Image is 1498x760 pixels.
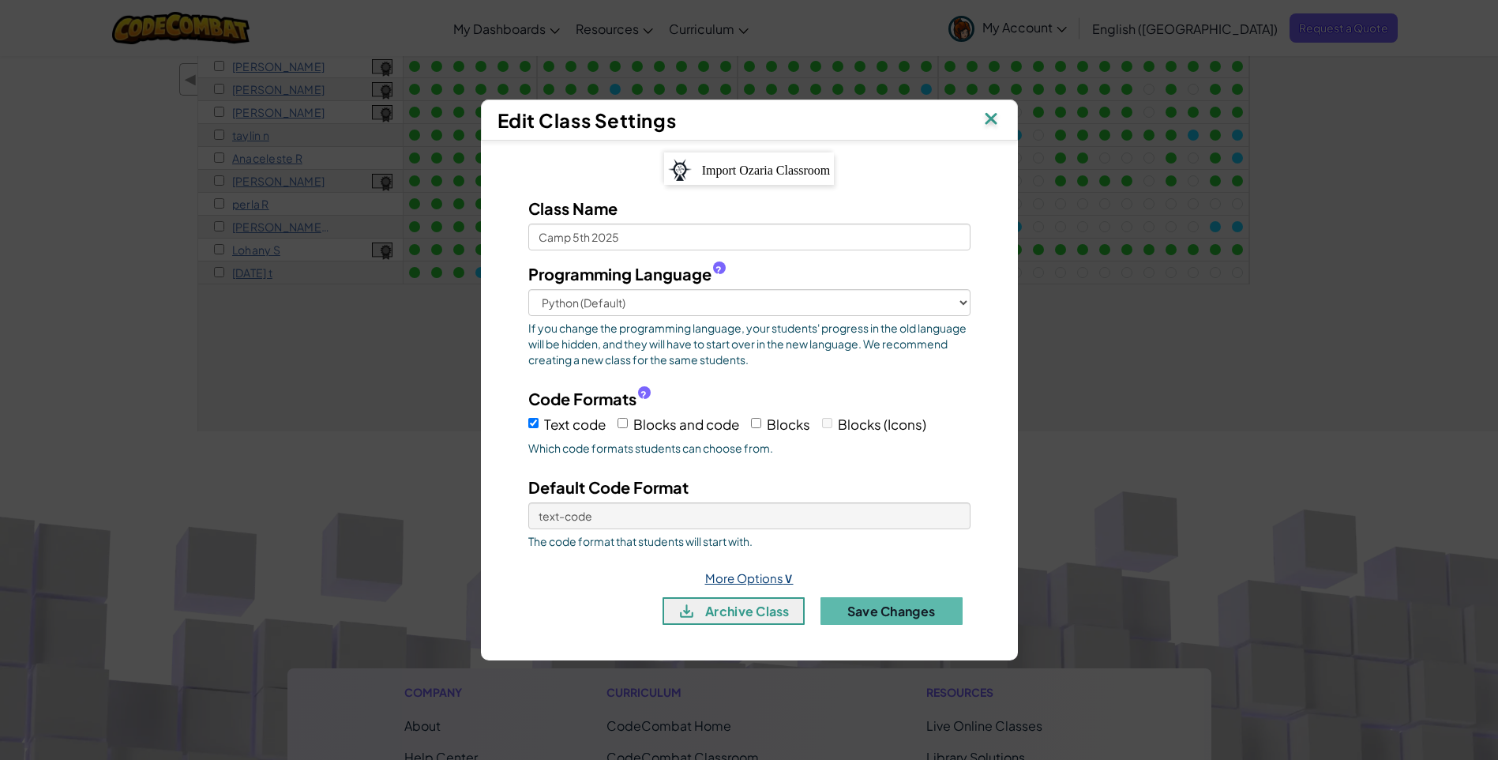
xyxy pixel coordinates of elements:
[663,597,805,625] button: archive class
[715,264,722,277] span: ?
[528,320,971,367] span: If you change the programming language, your students' progress in the old language will be hidde...
[528,387,636,410] span: Code Formats
[838,416,926,433] span: Blocks (Icons)
[528,198,618,218] span: Class Name
[528,262,711,285] span: Programming Language
[822,418,832,428] input: Blocks (Icons)
[528,533,971,549] span: The code format that students will start with.
[981,108,1001,132] img: IconClose.svg
[497,108,677,132] span: Edit Class Settings
[820,597,963,625] button: Save Changes
[640,389,647,401] span: ?
[528,440,971,456] span: Which code formats students can choose from.
[544,416,606,433] span: Text code
[618,418,628,428] input: Blocks and code
[767,416,810,433] span: Blocks
[528,477,689,497] span: Default Code Format
[528,418,539,428] input: Text code
[783,568,794,586] span: ∨
[633,416,739,433] span: Blocks and code
[702,164,831,177] span: Import Ozaria Classroom
[677,601,696,621] img: IconArchive.svg
[705,570,794,585] a: More Options
[751,418,761,428] input: Blocks
[668,159,692,181] img: ozaria-logo.png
